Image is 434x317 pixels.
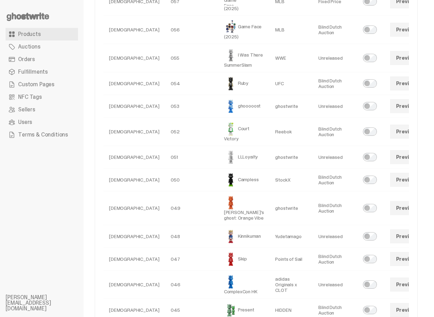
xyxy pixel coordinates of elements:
td: Blind Dutch Auction [313,72,357,95]
img: Campless [224,173,238,187]
td: Game Face (2025) [218,16,270,44]
img: ComplexCon HK [224,275,238,289]
img: Ruby [224,76,238,90]
span: Orders [18,57,35,62]
td: StockX [270,169,313,191]
td: Ruby [218,72,270,95]
a: Terms & Conditions [6,128,78,141]
td: 047 [165,248,218,271]
a: Preview [390,150,422,164]
a: Preview [390,125,422,139]
td: [DEMOGRAPHIC_DATA] [103,271,165,299]
td: 051 [165,146,218,169]
span: Terms & Conditions [18,132,68,138]
img: ghooooost [224,99,238,113]
td: Court Victory [218,118,270,146]
td: ghostwrite [270,146,313,169]
td: 056 [165,16,218,44]
a: Preview [390,229,422,243]
img: Kinnikuman [224,229,238,243]
td: [DEMOGRAPHIC_DATA] [103,44,165,72]
td: [DEMOGRAPHIC_DATA] [103,146,165,169]
a: Preview [390,76,422,90]
td: [DEMOGRAPHIC_DATA] [103,225,165,248]
td: [DEMOGRAPHIC_DATA] [103,16,165,44]
td: 054 [165,72,218,95]
td: Unreleased [313,95,357,118]
a: Auctions [6,40,78,53]
td: [DEMOGRAPHIC_DATA] [103,169,165,191]
td: Yudetamago [270,225,313,248]
a: Custom Pages [6,78,78,91]
a: Products [6,28,78,40]
td: 048 [165,225,218,248]
td: [DEMOGRAPHIC_DATA] [103,248,165,271]
td: Kinnikuman [218,225,270,248]
span: NFC Tags [18,94,42,100]
td: ComplexCon HK [218,271,270,299]
span: Sellers [18,107,35,112]
td: Skip [218,248,270,271]
a: Preview [390,201,422,215]
a: Orders [6,53,78,66]
td: ghooooost [218,95,270,118]
a: Users [6,116,78,128]
span: Custom Pages [18,82,54,87]
td: ghostwrite [270,191,313,225]
a: NFC Tags [6,91,78,103]
td: [PERSON_NAME]'s ghost: Orange Vibe [218,191,270,225]
td: Blind Dutch Auction [313,118,357,146]
td: [DEMOGRAPHIC_DATA] [103,72,165,95]
td: 050 [165,169,218,191]
td: ghostwrite [270,95,313,118]
img: LLLoyalty [224,150,238,164]
td: Unreleased [313,146,357,169]
td: Blind Dutch Auction [313,191,357,225]
a: Preview [390,173,422,187]
a: Preview [390,303,422,317]
td: adidas Originals x CLOT [270,271,313,299]
td: UFC [270,72,313,95]
span: Fulfillments [18,69,48,75]
td: 049 [165,191,218,225]
img: Schrödinger's ghost: Orange Vibe [224,196,238,209]
span: Auctions [18,44,40,50]
td: Blind Dutch Auction [313,169,357,191]
img: I Was There SummerSlam [224,48,238,62]
td: Unreleased [313,44,357,72]
td: Campless [218,169,270,191]
td: WWE [270,44,313,72]
a: Sellers [6,103,78,116]
img: Game Face (2025) [224,20,238,34]
a: Preview [390,99,422,113]
a: Preview [390,278,422,292]
td: 046 [165,271,218,299]
a: Preview [390,23,422,37]
span: Users [18,119,32,125]
img: Court Victory [224,122,238,136]
span: Products [18,31,41,37]
td: 052 [165,118,218,146]
td: Reebok [270,118,313,146]
td: Points of Sail [270,248,313,271]
img: Skip [224,252,238,266]
li: [PERSON_NAME][EMAIL_ADDRESS][DOMAIN_NAME] [6,295,89,311]
a: Preview [390,51,422,65]
td: [DEMOGRAPHIC_DATA] [103,191,165,225]
td: 055 [165,44,218,72]
td: Unreleased [313,271,357,299]
td: Unreleased [313,225,357,248]
td: MLB [270,16,313,44]
td: Blind Dutch Auction [313,16,357,44]
img: Present [224,303,238,317]
td: I Was There SummerSlam [218,44,270,72]
a: Fulfillments [6,66,78,78]
td: Blind Dutch Auction [313,248,357,271]
td: 053 [165,95,218,118]
td: [DEMOGRAPHIC_DATA] [103,118,165,146]
td: LLLoyalty [218,146,270,169]
a: Preview [390,252,422,266]
td: [DEMOGRAPHIC_DATA] [103,95,165,118]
